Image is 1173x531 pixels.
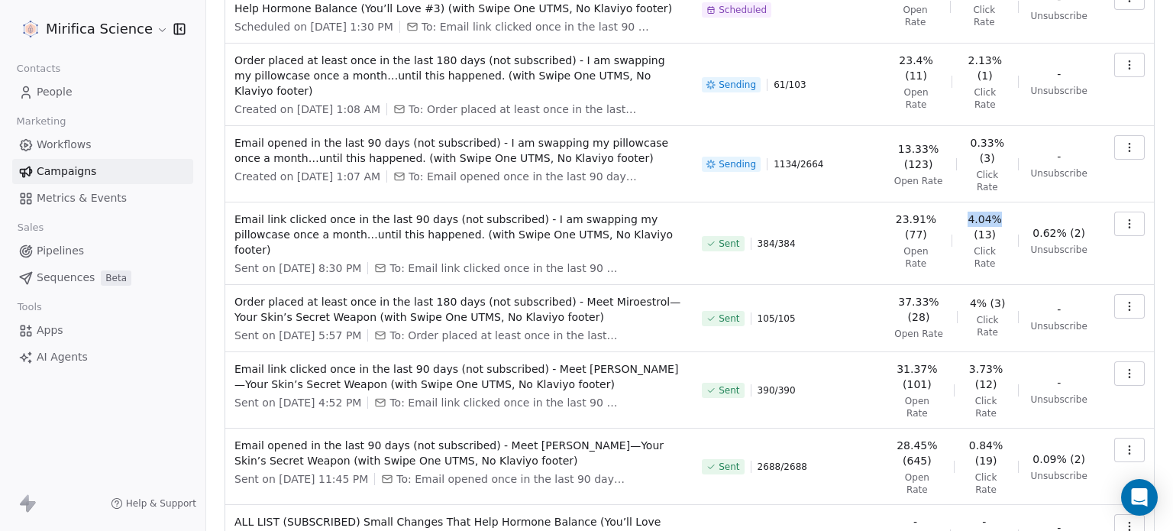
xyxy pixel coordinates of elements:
span: 13.33% (123) [893,141,944,172]
span: Contacts [10,57,67,80]
button: Mirifica Science [18,16,163,42]
a: Campaigns [12,159,193,184]
span: Open Rate [893,395,941,419]
span: - [1057,375,1061,390]
a: Metrics & Events [12,186,193,211]
span: Sending [719,158,756,170]
a: Pipelines [12,238,193,264]
span: Created on [DATE] 1:08 AM [234,102,380,117]
span: To: Email link clicked once in the last 90 days (not subscribed) [389,261,619,276]
span: Marketing [10,110,73,133]
span: To: Order placed at least once in the last 180 days (not subscribed) [389,328,619,343]
span: 390 / 390 [758,384,796,397]
span: 2.13% (1) [965,53,1006,83]
span: Sent [719,312,739,325]
span: Email opened in the last 90 days (not subscribed) - I am swapping my pillowcase once a month…unti... [234,135,683,166]
span: To: Email link clicked once in the last 90 days (not subscribed) [422,19,651,34]
a: Workflows [12,132,193,157]
a: Help & Support [111,497,196,510]
span: Unsubscribe [1031,10,1087,22]
span: Unsubscribe [1031,320,1087,332]
span: Scheduled on [DATE] 1:30 PM [234,19,393,34]
span: Sent [719,238,739,250]
span: 2688 / 2688 [758,461,807,473]
span: 4% (3) [970,296,1006,311]
span: Beta [101,270,131,286]
span: Unsubscribe [1031,470,1087,482]
span: Sent [719,461,739,473]
span: Order placed at least once in the last 180 days (not subscribed) - Meet Miroestrol—Your Skin’s Se... [234,294,683,325]
span: - [982,514,986,529]
span: - [1057,302,1061,317]
span: 0.84% (19) [966,438,1006,468]
span: To: Email opened once in the last 90 days (not subscribed) [409,169,638,184]
span: Open Rate [893,471,941,496]
span: Sales [11,216,50,239]
span: 31.37% (101) [893,361,941,392]
span: Click Rate [963,4,1006,28]
span: Click Rate [966,471,1006,496]
span: 105 / 105 [758,312,796,325]
img: MIRIFICA%20science_logo_icon-big.png [21,20,40,38]
span: Sending [719,79,756,91]
span: 4.04% (13) [964,212,1005,242]
span: 0.09% (2) [1032,452,1085,467]
span: Workflows [37,137,92,153]
span: Click Rate [970,314,1006,338]
span: Email link clicked once in the last 90 days (not subscribed) - I am swapping my pillowcase once a... [234,212,683,257]
span: Help & Support [126,497,196,510]
span: Sequences [37,270,95,286]
span: Metrics & Events [37,190,127,206]
span: To: Email opened once in the last 90 days (not subscribed) [396,471,625,487]
span: - [1057,66,1061,82]
span: Sent [719,384,739,397]
span: Unsubscribe [1031,393,1087,406]
span: 28.45% (645) [893,438,941,468]
span: Pipelines [37,243,84,259]
span: Unsubscribe [1031,244,1087,256]
span: - [913,514,917,529]
span: Unsubscribe [1031,85,1087,97]
span: 3.73% (12) [966,361,1006,392]
span: 0.33% (3) [969,135,1006,166]
span: Open Rate [894,175,943,187]
span: 384 / 384 [758,238,796,250]
span: Scheduled [719,4,767,16]
span: To: Order placed at least once in the last 180 days (not subscribed) [409,102,638,117]
span: Mirifica Science [46,19,153,39]
span: Click Rate [965,86,1006,111]
span: 61 / 103 [774,79,806,91]
span: Email link clicked once in the last 90 days (not subscribed) - Meet [PERSON_NAME]—Your Skin’s Sec... [234,361,683,392]
span: To: Email link clicked once in the last 90 days (not subscribed) [389,395,619,410]
span: - [1057,149,1061,164]
span: Unsubscribe [1031,167,1087,180]
a: AI Agents [12,345,193,370]
span: Click Rate [964,245,1005,270]
div: Open Intercom Messenger [1121,479,1158,516]
span: Click Rate [969,169,1006,193]
span: Campaigns [37,164,96,180]
span: Sent on [DATE] 4:52 PM [234,395,361,410]
span: 0.62% (2) [1032,225,1085,241]
span: Open Rate [893,4,938,28]
span: Open Rate [894,328,943,340]
a: Apps [12,318,193,343]
span: Apps [37,322,63,338]
span: Open Rate [893,86,939,111]
span: People [37,84,73,100]
span: Click Rate [966,395,1006,419]
span: Sent on [DATE] 8:30 PM [234,261,361,276]
span: Sent on [DATE] 11:45 PM [234,471,368,487]
span: 37.33% (28) [893,294,945,325]
span: Open Rate [893,245,939,270]
span: AI Agents [37,349,88,365]
span: Created on [DATE] 1:07 AM [234,169,380,184]
span: 23.91% (77) [893,212,939,242]
span: Email opened in the last 90 days (not subscribed) - Meet [PERSON_NAME]—Your Skin’s Secret Weapon ... [234,438,683,468]
span: Order placed at least once in the last 180 days (not subscribed) - I am swapping my pillowcase on... [234,53,683,99]
span: Sent on [DATE] 5:57 PM [234,328,361,343]
span: 23.4% (11) [893,53,939,83]
a: SequencesBeta [12,265,193,290]
span: Tools [11,296,48,319]
a: People [12,79,193,105]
